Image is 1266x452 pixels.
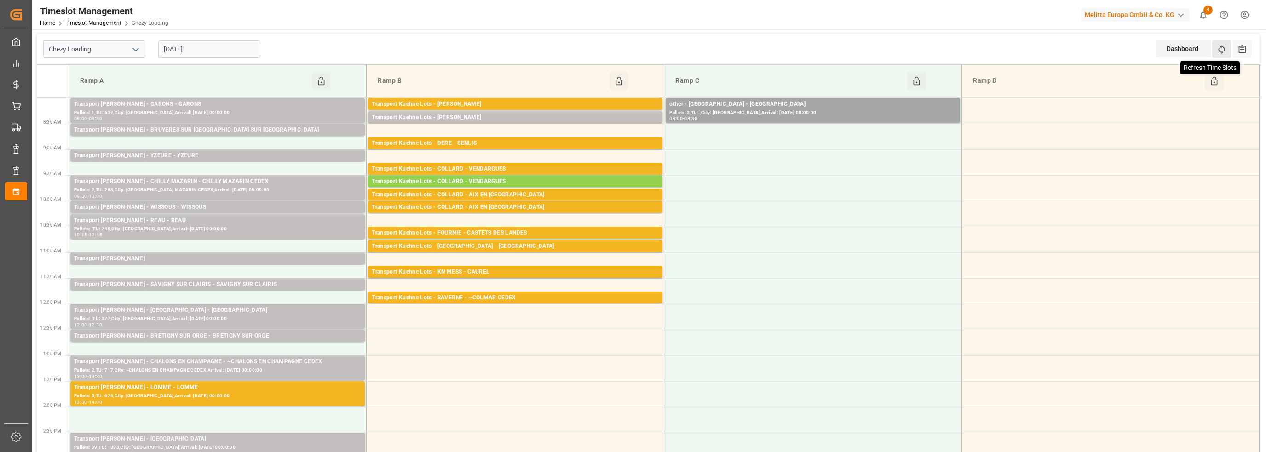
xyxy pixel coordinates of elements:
div: Transport [PERSON_NAME] - CHALONS EN CHAMPAGNE - ~CHALONS EN CHAMPAGNE CEDEX [74,357,361,366]
span: 1:30 PM [43,377,61,382]
div: 10:15 [74,233,87,237]
div: Transport [PERSON_NAME] - SAVIGNY SUR CLAIRIS - SAVIGNY SUR CLAIRIS [74,280,361,289]
div: Pallets: ,TU: 65,City: [GEOGRAPHIC_DATA],Arrival: [DATE] 00:00:00 [372,200,659,207]
div: 08:30 [89,116,102,120]
div: Pallets: 17,TU: 544,City: [GEOGRAPHIC_DATA],Arrival: [DATE] 00:00:00 [372,186,659,194]
div: Transport [PERSON_NAME] - BRUYERES SUR [GEOGRAPHIC_DATA] SUR [GEOGRAPHIC_DATA] [74,126,361,135]
div: Transport Kuehne Lots - COLLARD - VENDARGUES [372,177,659,186]
div: Transport Kuehne Lots - DERE - SENLIS [372,139,659,148]
div: 12:30 [89,323,102,327]
span: 2:30 PM [43,429,61,434]
div: Pallets: ,TU: 73,City: [GEOGRAPHIC_DATA],Arrival: [DATE] 00:00:00 [74,341,361,349]
div: - [87,233,89,237]
button: show 4 new notifications [1193,5,1214,25]
div: Transport [PERSON_NAME] - BRETIGNY SUR ORGE - BRETIGNY SUR ORGE [74,332,361,341]
div: Transport Kuehne Lots - COLLARD - AIX EN [GEOGRAPHIC_DATA] [372,190,659,200]
div: Dashboard [1156,40,1211,57]
div: Pallets: 5,TU: 629,City: [GEOGRAPHIC_DATA],Arrival: [DATE] 00:00:00 [74,392,361,400]
div: Pallets: 3,TU: 93,City: [GEOGRAPHIC_DATA],Arrival: [DATE] 00:00:00 [74,160,361,168]
span: 9:00 AM [43,145,61,150]
a: Home [40,20,55,26]
div: Transport [PERSON_NAME] - [GEOGRAPHIC_DATA] [74,435,361,444]
div: Transport [PERSON_NAME] [74,254,361,263]
div: Pallets: 39,TU: 1393,City: [GEOGRAPHIC_DATA],Arrival: [DATE] 00:00:00 [74,444,361,452]
div: Pallets: 1,TU: ,City: CASTETS DES LANDES,Arrival: [DATE] 00:00:00 [372,238,659,246]
div: Ramp A [76,72,312,90]
div: Pallets: 2,TU: 208,City: [GEOGRAPHIC_DATA] MAZARIN CEDEX,Arrival: [DATE] 00:00:00 [74,186,361,194]
span: 1:00 PM [43,351,61,356]
div: 12:00 [74,323,87,327]
div: Pallets: 5,TU: 538,City: ~COLMAR CEDEX,Arrival: [DATE] 00:00:00 [372,303,659,310]
span: 11:30 AM [40,274,61,279]
div: Pallets: ,TU: 20,City: [GEOGRAPHIC_DATA],Arrival: [DATE] 00:00:00 [372,212,659,220]
div: Pallets: 1,TU: 537,City: [GEOGRAPHIC_DATA],Arrival: [DATE] 00:00:00 [74,109,361,117]
div: Transport Kuehne Lots - [PERSON_NAME] [372,100,659,109]
div: 08:00 [74,116,87,120]
div: 10:45 [89,233,102,237]
div: Transport [PERSON_NAME] - YZEURE - YZEURE [74,151,361,160]
a: Timeslot Management [65,20,121,26]
div: Pallets: 1,TU: 244,City: [GEOGRAPHIC_DATA],Arrival: [DATE] 00:00:00 [372,277,659,285]
div: Pallets: 16,TU: 192,City: [GEOGRAPHIC_DATA],Arrival: [DATE] 00:00:00 [372,174,659,182]
div: Transport Kuehne Lots - FOURNIE - CASTETS DES LANDES [372,229,659,238]
div: Timeslot Management [40,4,168,18]
span: 11:00 AM [40,248,61,253]
div: Transport [PERSON_NAME] - WISSOUS - WISSOUS [74,203,361,212]
div: Pallets: ,TU: 285,City: [GEOGRAPHIC_DATA],Arrival: [DATE] 00:00:00 [372,148,659,156]
div: 08:30 [684,116,697,120]
div: - [87,323,89,327]
div: Transport Kuehne Lots - [GEOGRAPHIC_DATA] - [GEOGRAPHIC_DATA] [372,242,659,251]
span: 2:00 PM [43,403,61,408]
div: Transport Kuehne Lots - KN MESS - CAUREL [372,268,659,277]
div: - [87,400,89,404]
div: Transport Kuehne Lots - COLLARD - AIX EN [GEOGRAPHIC_DATA] [372,203,659,212]
div: Ramp C [672,72,907,90]
div: Melitta Europa GmbH & Co. KG [1081,8,1189,22]
button: Help Center [1214,5,1234,25]
div: Pallets: 5,TU: ,City: WISSOUS,Arrival: [DATE] 00:00:00 [74,212,361,220]
div: Pallets: ,TU: 377,City: [GEOGRAPHIC_DATA],Arrival: [DATE] 00:00:00 [74,315,361,323]
button: open menu [128,42,142,57]
div: Transport [PERSON_NAME] - [GEOGRAPHIC_DATA] - [GEOGRAPHIC_DATA] [74,306,361,315]
div: 09:30 [74,194,87,198]
span: 10:00 AM [40,197,61,202]
div: Pallets: ,TU: 245,City: [GEOGRAPHIC_DATA],Arrival: [DATE] 00:00:00 [74,225,361,233]
div: Ramp D [969,72,1205,90]
button: Melitta Europa GmbH & Co. KG [1081,6,1193,23]
div: 10:00 [89,194,102,198]
div: 14:00 [89,400,102,404]
div: - [87,116,89,120]
div: - [87,194,89,198]
div: 13:00 [74,374,87,378]
input: Type to search/select [43,40,145,58]
div: 13:30 [89,374,102,378]
span: 12:00 PM [40,300,61,305]
span: 8:30 AM [43,120,61,125]
div: Pallets: 31,TU: 512,City: CARQUEFOU,Arrival: [DATE] 00:00:00 [372,109,659,117]
div: Pallets: 3,TU: ,City: [GEOGRAPHIC_DATA],Arrival: [DATE] 00:00:00 [669,109,956,117]
div: - [87,374,89,378]
div: Transport [PERSON_NAME] - LOMME - LOMME [74,383,361,392]
div: Transport Kuehne Lots - COLLARD - VENDARGUES [372,165,659,174]
div: other - [GEOGRAPHIC_DATA] - [GEOGRAPHIC_DATA] [669,100,956,109]
div: Pallets: 2,TU: 717,City: ~CHALONS EN CHAMPAGNE CEDEX,Arrival: [DATE] 00:00:00 [74,366,361,374]
span: 9:30 AM [43,171,61,176]
div: Pallets: ,TU: 116,City: [GEOGRAPHIC_DATA],Arrival: [DATE] 00:00:00 [372,122,659,130]
div: Transport Kuehne Lots - SAVERNE - ~COLMAR CEDEX [372,293,659,303]
div: 13:30 [74,400,87,404]
span: 10:30 AM [40,223,61,228]
span: 4 [1203,6,1213,15]
div: Transport Kuehne Lots - [PERSON_NAME] [372,113,659,122]
div: Transport [PERSON_NAME] - CHILLY MAZARIN - CHILLY MAZARIN CEDEX [74,177,361,186]
div: Pallets: 1,TU: 174,City: [GEOGRAPHIC_DATA],Arrival: [DATE] 00:00:00 [372,251,659,259]
div: Pallets: 1,TU: 30,City: [GEOGRAPHIC_DATA],Arrival: [DATE] 00:00:00 [74,289,361,297]
input: DD-MM-YYYY [158,40,260,58]
div: Pallets: ,TU: 132,City: [GEOGRAPHIC_DATA],Arrival: [DATE] 00:00:00 [74,135,361,143]
div: Transport [PERSON_NAME] - REAU - REAU [74,216,361,225]
div: Ramp B [374,72,610,90]
div: Transport [PERSON_NAME] - GARONS - GARONS [74,100,361,109]
span: 12:30 PM [40,326,61,331]
div: Pallets: ,TU: 127,City: [GEOGRAPHIC_DATA],Arrival: [DATE] 00:00:00 [74,263,361,271]
div: - [683,116,684,120]
div: 08:00 [669,116,683,120]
